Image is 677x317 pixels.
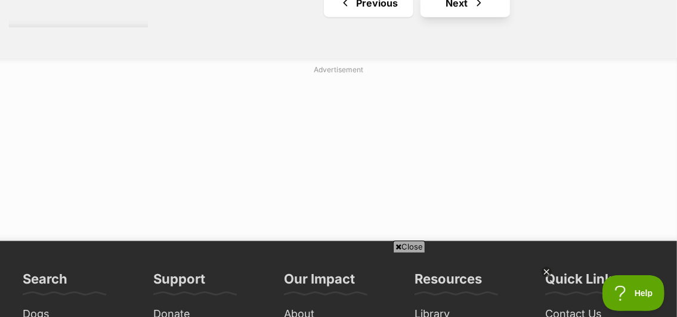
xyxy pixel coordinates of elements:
[122,257,556,311] iframe: Advertisement
[602,275,665,311] iframe: Help Scout Beacon - Open
[23,271,67,295] h3: Search
[50,80,628,229] iframe: Advertisement
[545,271,620,295] h3: Quick Links
[393,241,425,253] span: Close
